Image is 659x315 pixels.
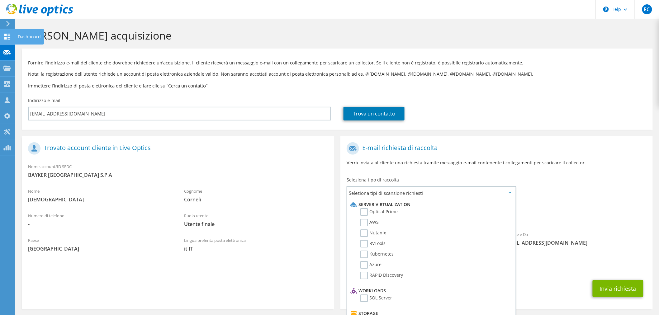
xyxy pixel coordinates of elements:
p: Verrà inviata al cliente una richiesta tramite messaggio e-mail contenente i collegamenti per sca... [347,159,647,166]
span: Seleziona tipi di scansione richiesti [347,187,515,199]
label: AWS [360,219,379,226]
span: BAYKER [GEOGRAPHIC_DATA] S.P.A [28,172,328,178]
label: SQL Server [360,294,392,302]
span: EC [642,4,652,14]
span: - [28,221,172,228]
span: Corneli [184,196,328,203]
h1: [PERSON_NAME] acquisizione [25,29,647,42]
p: Nota: la registrazione dell'utente richiede un account di posta elettronica aziendale valido. Non... [28,71,647,78]
label: Nutanix [360,229,386,237]
label: Seleziona tipo di raccolta [347,177,399,183]
button: Invia richiesta [593,280,643,297]
span: it-IT [184,245,328,252]
div: Paese [22,234,178,255]
div: Cognome [178,185,334,206]
span: [DEMOGRAPHIC_DATA] [28,196,172,203]
label: Kubernetes [360,251,394,258]
div: Nome [22,185,178,206]
h1: Trovato account cliente in Live Optics [28,142,325,155]
label: Azure [360,261,382,269]
li: Workloads [349,287,512,294]
label: Indirizzo e-mail [28,97,60,104]
div: Mittente e Da [496,228,652,249]
h3: Immettere l'indirizzo di posta elettronica del cliente e fare clic su “Cerca un contatto”. [28,82,647,89]
div: Dashboard [15,29,44,45]
div: Raccolte richieste [340,202,653,225]
svg: \n [603,7,609,12]
div: Lingua preferita posta elettronica [178,234,334,255]
span: [GEOGRAPHIC_DATA] [28,245,172,252]
div: Ruolo utente [178,209,334,231]
a: Trova un contatto [344,107,405,120]
p: Fornire l'indirizzo e-mail del cliente che dovrebbe richiedere un'acquisizione. Il cliente riceve... [28,59,647,66]
li: Server Virtualization [349,201,512,208]
h1: E-mail richiesta di raccolta [347,142,643,155]
div: Nome account/ID SFDC [22,160,334,181]
label: RAPID Discovery [360,272,403,279]
div: Numero di telefono [22,209,178,231]
div: Cc e Rispondi [340,252,653,274]
div: A [340,228,496,249]
label: Optical Prime [360,208,398,216]
span: Utente finale [184,221,328,228]
span: [EMAIL_ADDRESS][DOMAIN_NAME] [503,239,646,246]
label: RVTools [360,240,386,247]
